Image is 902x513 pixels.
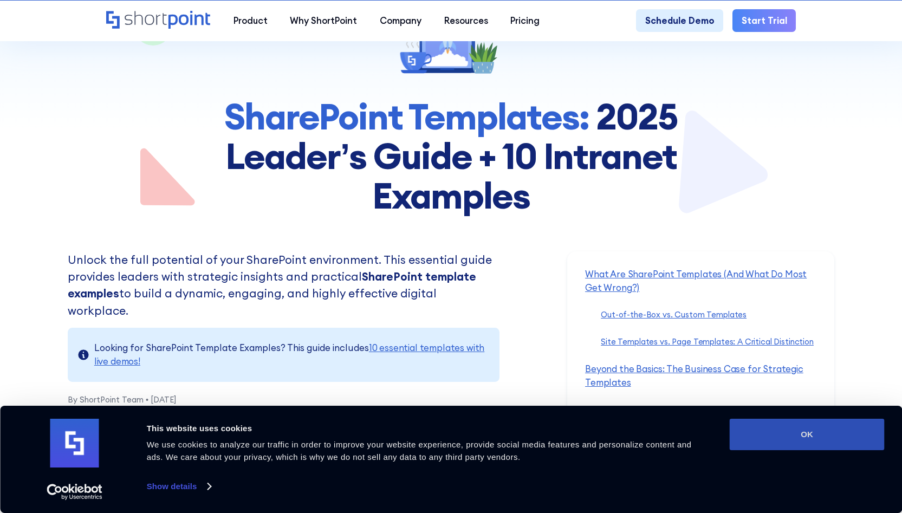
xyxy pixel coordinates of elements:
[147,478,211,495] a: Show details
[730,419,885,450] button: OK
[224,93,589,139] strong: SharePoint Templates:
[585,363,803,388] a: Beyond the Basics: The Business Case for Strategic Templates‍
[368,9,433,32] a: Company
[585,268,807,293] a: What Are SharePoint Templates (And What Do Most Get Wrong?)‍
[279,9,369,32] a: Why ShortPoint
[225,93,678,219] strong: 2025 Leader’s Guide + 10 Intranet Examples
[290,14,357,28] div: Why ShortPoint
[50,419,99,467] img: logo
[510,14,540,28] div: Pricing
[380,14,421,28] div: Company
[147,440,692,462] span: We use cookies to analyze our traffic in order to improve your website experience, provide social...
[94,341,490,368] div: Looking for SharePoint Template Examples? This guide includes
[636,9,723,32] a: Schedule Demo
[222,9,279,32] a: Product
[732,9,796,32] a: Start Trial
[233,14,268,28] div: Product
[68,382,499,406] p: By ShortPoint Team • [DATE]
[601,404,774,414] a: Boosting Employee Engagement and Adoption‍
[601,336,814,347] a: Site Templates vs. Page Templates: A Critical Distinction‍
[444,14,488,28] div: Resources
[499,9,551,32] a: Pricing
[106,11,211,30] a: Home
[27,484,122,500] a: Usercentrics Cookiebot - opens in a new window
[601,309,747,320] a: Out-of-the-Box vs. Custom Templates‍
[433,9,499,32] a: Resources
[68,251,499,319] p: Unlock the full potential of your SharePoint environment. This essential guide provides leaders w...
[94,342,485,367] a: 10 essential templates with live demos!
[147,422,705,435] div: This website uses cookies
